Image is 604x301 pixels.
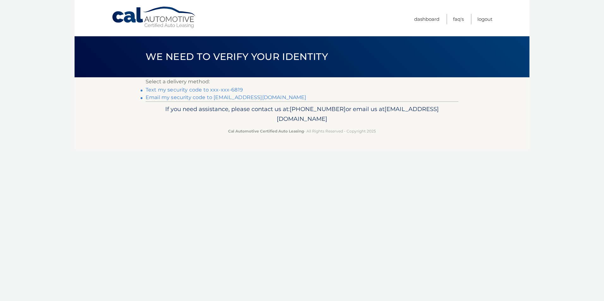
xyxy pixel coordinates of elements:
[453,14,464,24] a: FAQ's
[146,94,306,100] a: Email my security code to [EMAIL_ADDRESS][DOMAIN_NAME]
[146,77,458,86] p: Select a delivery method:
[112,6,197,29] a: Cal Automotive
[146,51,328,62] span: We need to verify your identity
[146,87,243,93] a: Text my security code to xxx-xxx-6819
[290,105,346,113] span: [PHONE_NUMBER]
[414,14,439,24] a: Dashboard
[477,14,492,24] a: Logout
[150,104,454,124] p: If you need assistance, please contact us at: or email us at
[228,129,304,133] strong: Cal Automotive Certified Auto Leasing
[150,128,454,134] p: - All Rights Reserved - Copyright 2025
